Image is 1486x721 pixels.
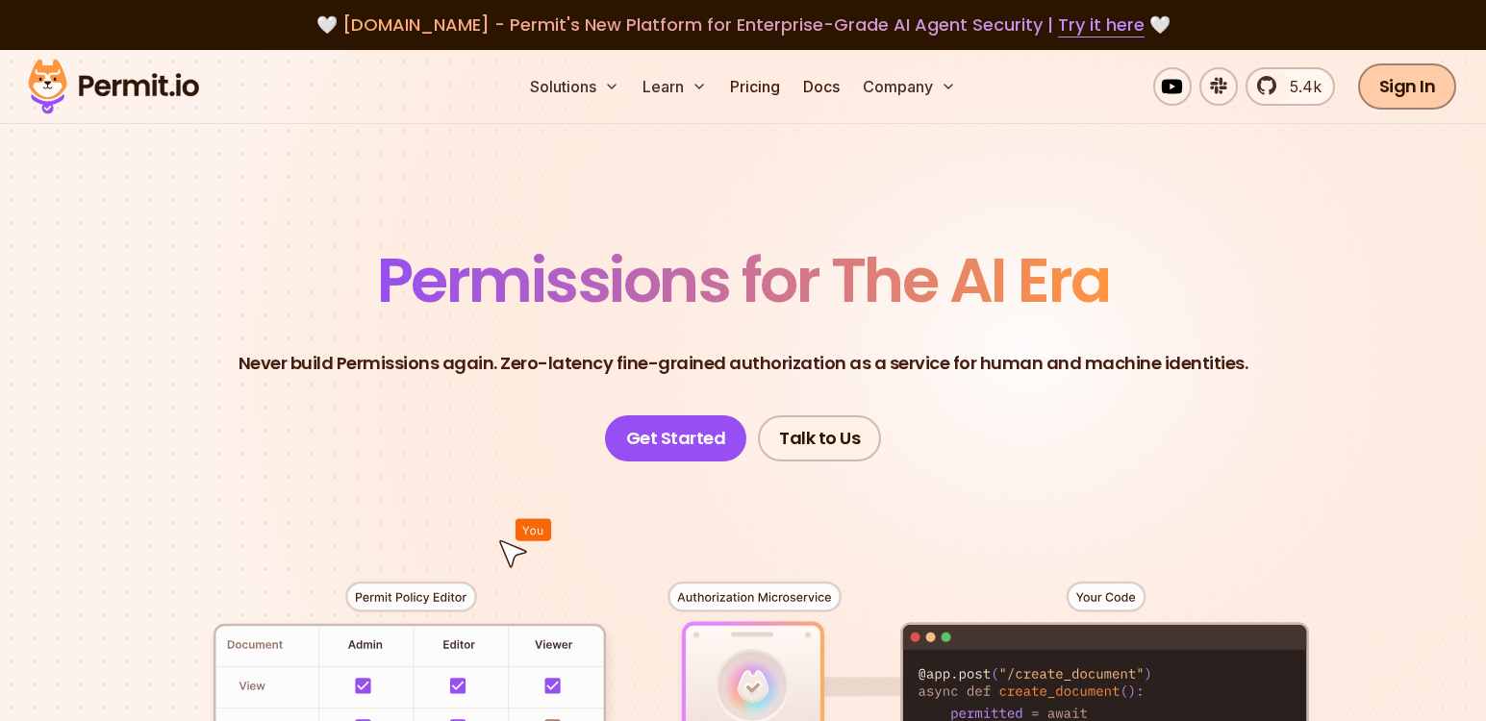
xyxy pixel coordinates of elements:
button: Learn [635,67,715,106]
a: Sign In [1358,63,1457,110]
a: Docs [795,67,847,106]
a: 5.4k [1246,67,1335,106]
button: Company [855,67,964,106]
span: [DOMAIN_NAME] - Permit's New Platform for Enterprise-Grade AI Agent Security | [342,12,1145,37]
p: Never build Permissions again. Zero-latency fine-grained authorization as a service for human and... [239,350,1248,377]
div: 🤍 🤍 [46,12,1440,38]
a: Pricing [722,67,788,106]
a: Talk to Us [758,415,881,461]
span: Permissions for The AI Era [377,237,1110,323]
a: Try it here [1058,12,1145,37]
span: 5.4k [1278,75,1322,98]
img: Permit logo [19,54,208,119]
a: Get Started [605,415,747,461]
button: Solutions [522,67,627,106]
